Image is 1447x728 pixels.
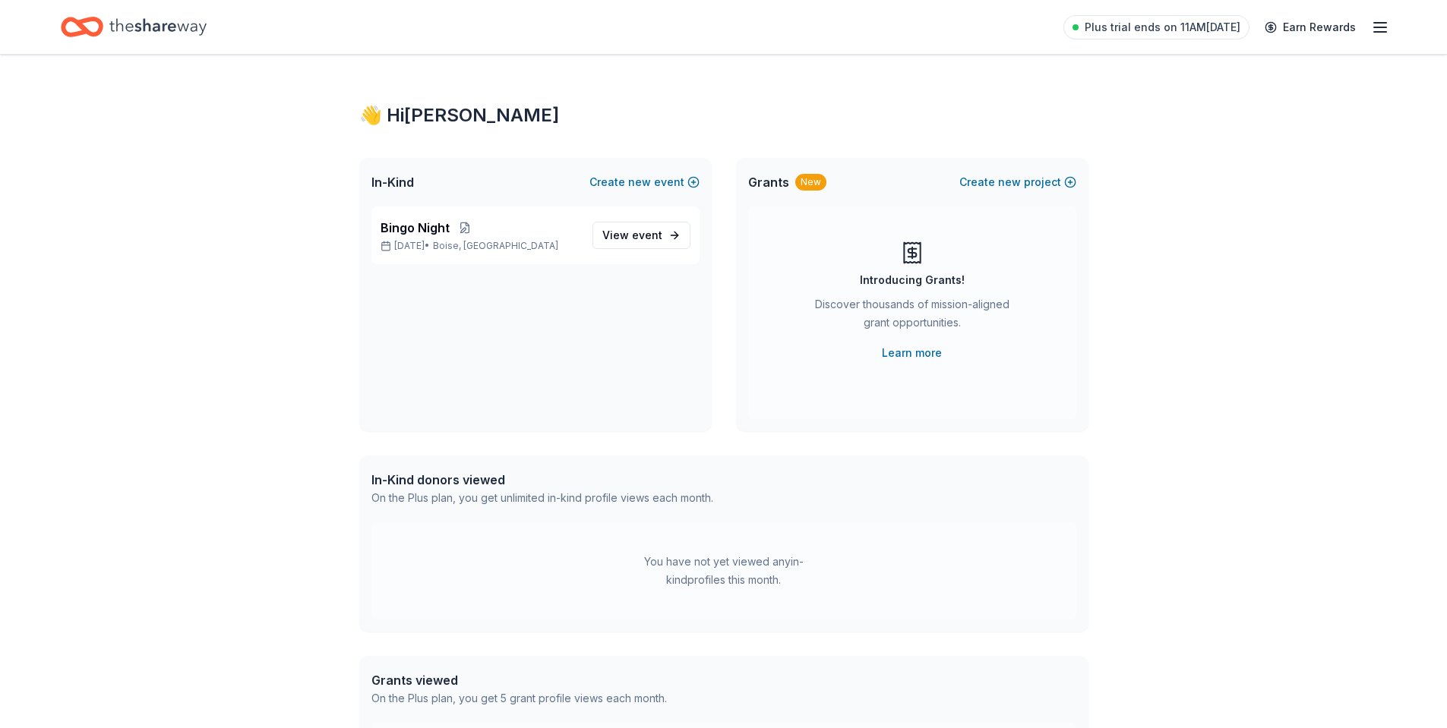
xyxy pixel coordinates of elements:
[1256,14,1365,41] a: Earn Rewards
[61,9,207,45] a: Home
[748,173,789,191] span: Grants
[1085,18,1240,36] span: Plus trial ends on 11AM[DATE]
[592,222,690,249] a: View event
[433,240,558,252] span: Boise, [GEOGRAPHIC_DATA]
[371,689,667,708] div: On the Plus plan, you get 5 grant profile views each month.
[795,174,826,191] div: New
[959,173,1076,191] button: Createnewproject
[371,671,667,689] div: Grants viewed
[602,226,662,244] span: View
[381,219,450,237] span: Bingo Night
[632,228,662,241] span: event
[1063,15,1250,39] a: Plus trial ends on 11AM[DATE]
[628,173,651,191] span: new
[882,344,942,362] a: Learn more
[998,173,1021,191] span: new
[809,295,1016,338] div: Discover thousands of mission-aligned grant opportunities.
[860,271,965,289] div: Introducing Grants!
[371,471,713,489] div: In-Kind donors viewed
[629,553,819,589] div: You have not yet viewed any in-kind profiles this month.
[371,489,713,507] div: On the Plus plan, you get unlimited in-kind profile views each month.
[381,240,580,252] p: [DATE] •
[589,173,700,191] button: Createnewevent
[371,173,414,191] span: In-Kind
[359,103,1088,128] div: 👋 Hi [PERSON_NAME]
